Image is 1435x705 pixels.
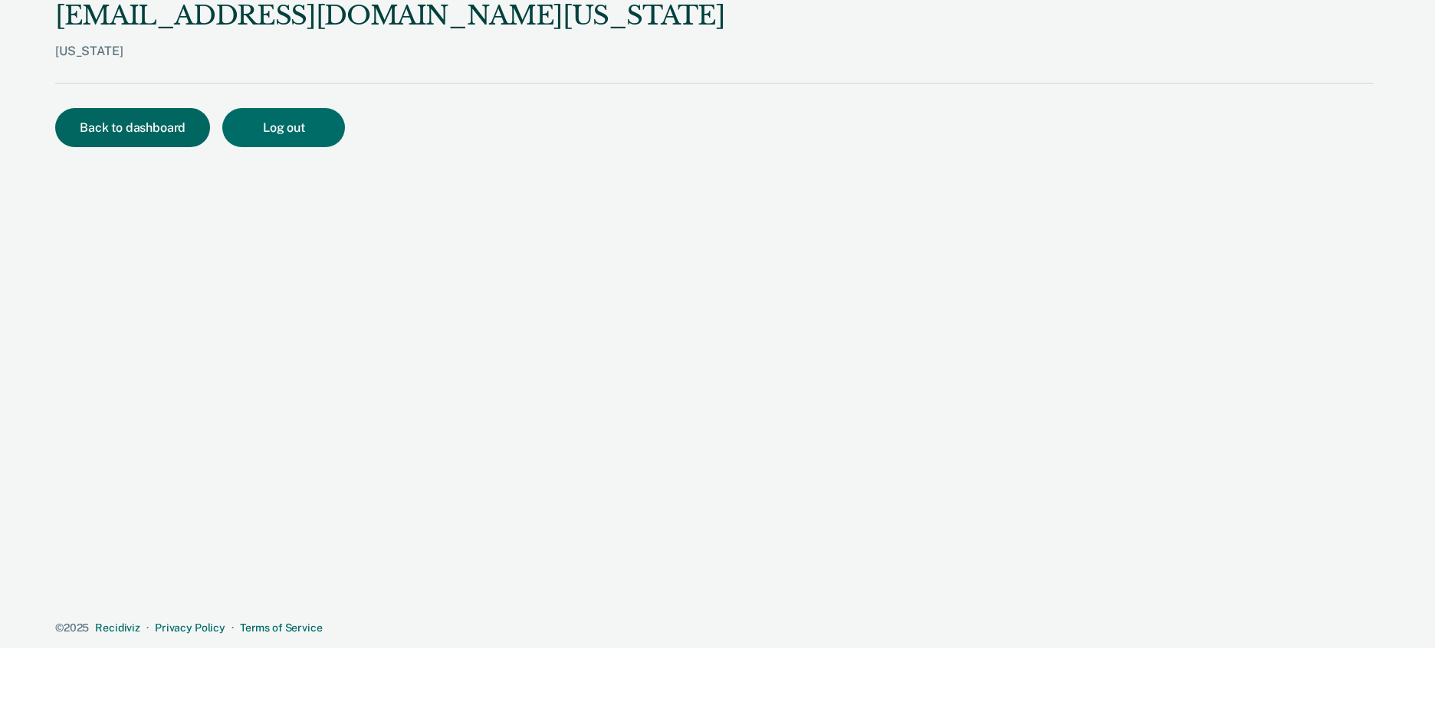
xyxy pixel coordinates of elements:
span: © 2025 [55,621,89,634]
button: Back to dashboard [55,108,210,147]
div: [US_STATE] [55,44,724,83]
button: Log out [222,108,345,147]
a: Privacy Policy [155,621,225,634]
div: · · [55,621,1374,634]
a: Terms of Service [240,621,323,634]
a: Back to dashboard [55,122,222,134]
a: Recidiviz [95,621,140,634]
